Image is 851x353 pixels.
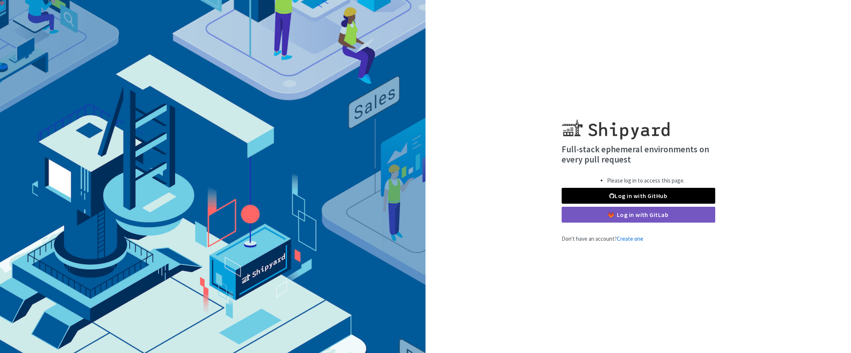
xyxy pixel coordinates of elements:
[617,235,643,242] a: Create one
[562,144,715,165] h4: Full-stack ephemeral environments on every pull request
[608,212,614,218] img: gitlab-color.svg
[562,110,669,139] img: Shipyard logo
[562,207,715,223] a: Log in with GitLab
[607,176,685,185] li: Please log in to access this page.
[562,235,643,242] span: Don't have an account?
[562,188,715,204] a: Log in with GitHub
